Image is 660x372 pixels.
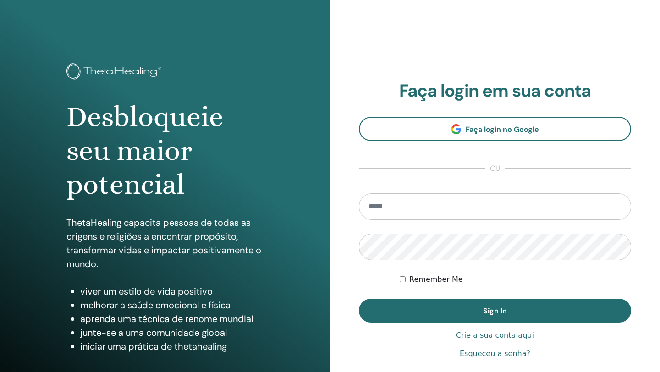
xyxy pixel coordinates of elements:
[485,163,505,174] span: ou
[80,298,264,312] li: melhorar a saúde emocional e física
[400,274,631,285] div: Keep me authenticated indefinitely or until I manually logout
[483,306,507,316] span: Sign In
[80,284,264,298] li: viver um estilo de vida positivo
[359,117,631,141] a: Faça login no Google
[80,312,264,326] li: aprenda uma técnica de renome mundial
[359,299,631,323] button: Sign In
[80,339,264,353] li: iniciar uma prática de thetahealing
[466,125,539,134] span: Faça login no Google
[409,274,463,285] label: Remember Me
[460,348,530,359] a: Esqueceu a senha?
[456,330,534,341] a: Crie a sua conta aqui
[66,100,264,202] h1: Desbloqueie seu maior potencial
[359,81,631,102] h2: Faça login em sua conta
[80,326,264,339] li: junte-se a uma comunidade global
[66,216,264,271] p: ThetaHealing capacita pessoas de todas as origens e religiões a encontrar propósito, transformar ...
